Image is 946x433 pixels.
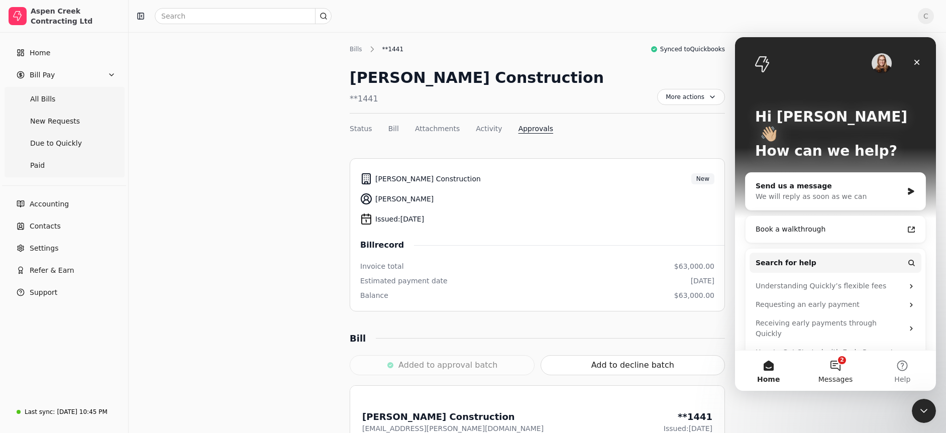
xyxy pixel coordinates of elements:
[691,276,714,286] div: [DATE]
[375,214,424,225] span: Issued: [DATE]
[6,133,122,153] a: Due to Quickly
[375,194,434,204] span: [PERSON_NAME]
[31,6,120,26] div: Aspen Creek Contracting Ltd
[518,124,553,134] button: Approvals
[6,111,122,131] a: New Requests
[25,407,55,416] div: Last sync:
[674,290,714,301] div: $63,000.00
[735,37,936,391] iframe: Intercom live chat
[360,239,414,251] span: Bill record
[30,287,57,298] span: Support
[4,216,124,236] a: Contacts
[476,124,502,134] button: Activity
[155,8,332,24] input: Search
[4,65,124,85] button: Bill Pay
[388,124,399,134] button: Bill
[30,199,69,209] span: Accounting
[674,261,714,272] div: $63,000.00
[30,48,50,58] span: Home
[4,194,124,214] a: Accounting
[415,124,460,134] button: Attachments
[30,116,80,127] span: New Requests
[350,66,604,89] div: [PERSON_NAME] Construction
[4,43,124,63] a: Home
[4,238,124,258] a: Settings
[350,332,376,345] div: Bill
[30,138,82,149] span: Due to Quickly
[375,174,481,184] span: [PERSON_NAME] Construction
[696,174,709,183] span: New
[4,282,124,302] button: Support
[912,399,936,423] iframe: Intercom live chat
[360,261,404,272] div: Invoice total
[350,45,367,54] div: Bills
[30,70,55,80] span: Bill Pay
[360,276,448,286] div: Estimated payment date
[30,160,45,171] span: Paid
[362,410,544,423] div: [PERSON_NAME] Construction
[6,155,122,175] a: Paid
[541,355,725,375] button: Add to decline batch
[350,124,372,134] button: Status
[660,45,725,54] span: Synced to Quickbooks
[30,221,61,232] span: Contacts
[57,407,107,416] div: [DATE] 10:45 PM
[4,260,124,280] button: Refer & Earn
[657,89,725,105] button: More actions
[4,403,124,421] a: Last sync:[DATE] 10:45 PM
[30,243,58,254] span: Settings
[918,8,934,24] button: C
[350,44,408,54] nav: Breadcrumb
[30,265,74,276] span: Refer & Earn
[6,89,122,109] a: All Bills
[30,94,55,104] span: All Bills
[360,290,388,301] div: Balance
